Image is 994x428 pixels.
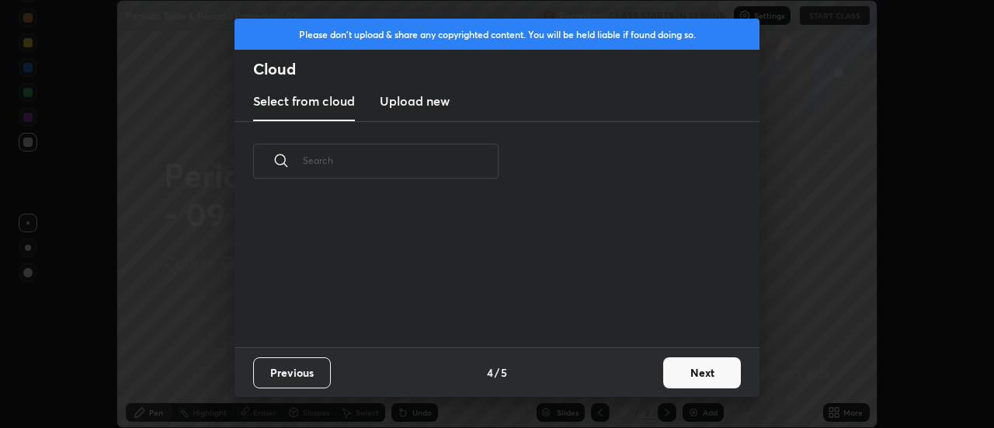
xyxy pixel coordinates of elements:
h4: 4 [487,364,493,381]
h4: 5 [501,364,507,381]
h3: Upload new [380,92,450,110]
h3: Select from cloud [253,92,355,110]
h2: Cloud [253,59,759,79]
h4: / [495,364,499,381]
input: Search [303,127,499,193]
button: Next [663,357,741,388]
div: Please don't upload & share any copyrighted content. You will be held liable if found doing so. [235,19,759,50]
button: Previous [253,357,331,388]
